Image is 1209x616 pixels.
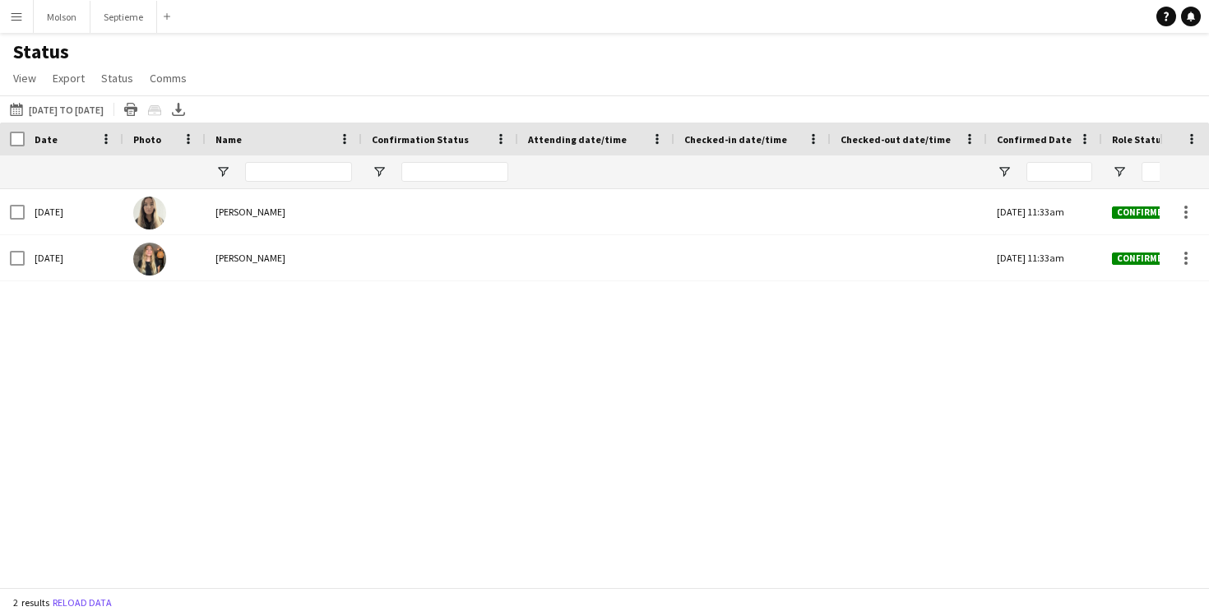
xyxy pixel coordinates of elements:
span: Confirmed [1112,206,1173,219]
a: View [7,67,43,89]
app-action-btn: Export XLSX [169,100,188,119]
input: Name Filter Input [245,162,352,182]
button: Open Filter Menu [372,164,387,179]
span: Confirmed [1112,252,1173,265]
input: Confirmed Date Filter Input [1026,162,1092,182]
span: Attending date/time [528,133,627,146]
button: [DATE] to [DATE] [7,100,107,119]
span: Role Status [1112,133,1166,146]
span: Checked-out date/time [841,133,951,146]
a: Comms [143,67,193,89]
span: Photo [133,133,161,146]
input: Role Status Filter Input [1142,162,1207,182]
span: Confirmed Date [997,133,1072,146]
button: Open Filter Menu [1112,164,1127,179]
button: Septieme [90,1,157,33]
span: [PERSON_NAME] [215,252,285,264]
span: Status [101,71,133,86]
span: Export [53,71,85,86]
span: Comms [150,71,187,86]
div: [DATE] 11:33am [987,189,1102,234]
img: Samantha Martin [133,197,166,229]
span: [PERSON_NAME] [215,206,285,218]
span: Date [35,133,58,146]
span: Confirmation Status [372,133,469,146]
input: Confirmation Status Filter Input [401,162,508,182]
div: [DATE] 11:33am [987,235,1102,280]
button: Open Filter Menu [215,164,230,179]
a: Status [95,67,140,89]
div: [DATE] [25,235,123,280]
span: Name [215,133,242,146]
span: View [13,71,36,86]
img: Johannie Lamothe [133,243,166,276]
button: Reload data [49,594,115,612]
span: Checked-in date/time [684,133,787,146]
div: [DATE] [25,189,123,234]
button: Molson [34,1,90,33]
a: Export [46,67,91,89]
button: Open Filter Menu [997,164,1012,179]
app-action-btn: Print [121,100,141,119]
